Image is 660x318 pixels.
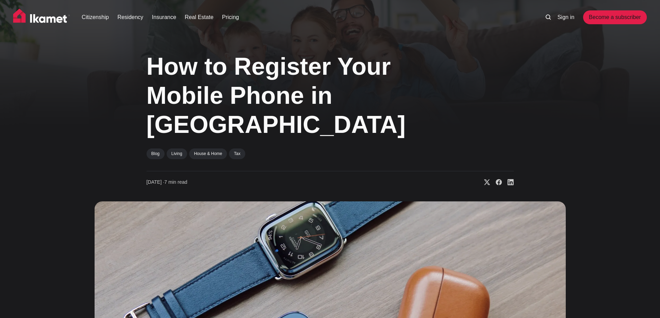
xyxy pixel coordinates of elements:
a: Insurance [152,13,176,21]
a: Become a subscriber [583,10,647,24]
a: Pricing [222,13,239,21]
time: 7 min read [147,179,187,186]
span: [DATE] ∙ [147,179,165,185]
a: Share on Facebook [490,179,502,186]
a: Tax [229,148,245,159]
img: Ikamet home [13,9,70,26]
a: Blog [147,148,165,159]
a: Share on Linkedin [502,179,514,186]
a: Citizenship [82,13,109,21]
a: House & Home [189,148,227,159]
a: Residency [117,13,143,21]
h1: How to Register Your Mobile Phone in [GEOGRAPHIC_DATA] [147,52,445,139]
a: Share on X [478,179,490,186]
a: Living [167,148,187,159]
a: Real Estate [185,13,213,21]
a: Sign in [557,13,574,21]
